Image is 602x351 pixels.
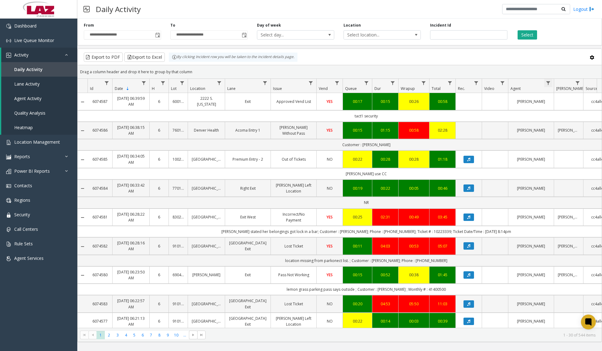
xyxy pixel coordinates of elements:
a: 00:53 [402,243,425,249]
a: [DATE] 06:28:16 AM [116,240,146,252]
span: Go to the last page [197,331,206,339]
a: 6 [153,127,165,133]
a: 00:49 [402,214,425,220]
span: Contacts [14,183,32,188]
span: Toggle popup [241,31,247,39]
a: 6 [153,272,165,278]
div: By clicking Incident row you will be taken to the incident details page. [169,53,297,62]
a: 01:45 [433,272,452,278]
span: Rec. [458,86,465,91]
a: [PERSON_NAME] [512,301,550,307]
a: 6074581 [91,214,109,220]
span: Call Centers [14,226,38,232]
a: 6074580 [91,272,109,278]
a: 00:38 [402,272,425,278]
a: [DATE] 06:28:22 AM [116,211,146,223]
a: 00:15 [347,272,368,278]
a: 6 [153,318,165,324]
a: [GEOGRAPHIC_DATA] [192,156,221,162]
img: logout [589,6,594,12]
span: Page 9 [164,331,172,339]
div: 00:15 [376,99,395,104]
a: [PERSON_NAME] Left Location [275,315,313,327]
span: Go to the last page [199,332,204,337]
span: Location Management [14,139,60,145]
div: 00:20 [347,301,368,307]
span: Sortable [125,86,130,91]
a: [DATE] 06:34:05 AM [116,153,146,165]
div: 02:31 [376,214,395,220]
a: [DATE] 06:38:15 AM [116,125,146,136]
div: 00:58 [402,127,425,133]
a: Premium Entry - 2 [229,156,267,162]
span: Toggle popup [154,31,161,39]
span: YES [327,214,333,220]
a: 6 [153,301,165,307]
a: YES [320,127,339,133]
a: Dur Filter Menu [389,79,397,87]
a: Exit [229,272,267,278]
a: 00:46 [433,185,452,191]
a: 00:17 [347,99,368,104]
span: YES [327,272,333,277]
a: 690414 [173,272,184,278]
span: Page 7 [147,331,155,339]
span: H [152,86,155,91]
a: 05:07 [433,243,452,249]
span: Select day... [257,31,318,39]
span: Select location... [344,31,405,39]
a: 770114 [173,185,184,191]
a: [PERSON_NAME] [512,156,550,162]
a: H Filter Menu [159,79,167,87]
a: 00:05 [402,185,425,191]
div: 00:11 [347,243,368,249]
a: Lane Activity [1,77,77,91]
a: Lost Ticket [275,243,313,249]
span: Total [432,86,441,91]
a: 03:45 [433,214,452,220]
kendo-pager-info: 1 - 30 of 544 items [209,332,596,338]
a: [PERSON_NAME] [558,272,579,278]
a: 910133 [173,318,184,324]
a: 600182 [173,99,184,104]
label: Day of week [257,23,281,28]
a: [PERSON_NAME] Left Location [275,182,313,194]
a: Wrapup Filter Menu [420,79,428,87]
img: 'icon' [6,24,11,29]
a: [PERSON_NAME] [512,127,550,133]
a: 00:03 [402,318,425,324]
div: 00:15 [347,127,368,133]
span: Issue [273,86,282,91]
img: 'icon' [6,53,11,58]
span: Quality Analysis [14,110,45,116]
span: Location [190,86,205,91]
img: 'icon' [6,140,11,145]
a: Id Filter Menu [103,79,111,87]
img: 'icon' [6,213,11,218]
a: [GEOGRAPHIC_DATA] [192,243,221,249]
div: 00:28 [402,156,425,162]
span: Queue [345,86,357,91]
a: 6074587 [91,99,109,104]
a: 00:22 [376,185,395,191]
span: Wrapup [401,86,415,91]
div: 04:53 [376,301,395,307]
a: 760170 [173,127,184,133]
a: Heatmap [1,120,77,135]
a: YES [320,243,339,249]
span: Dur [374,86,381,91]
img: 'icon' [6,256,11,261]
img: 'icon' [6,169,11,174]
span: Go to the next page [189,331,197,339]
a: 6 [153,185,165,191]
a: 830216 [173,214,184,220]
a: Activity [1,48,77,62]
a: 6074582 [91,243,109,249]
span: Regions [14,197,30,203]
